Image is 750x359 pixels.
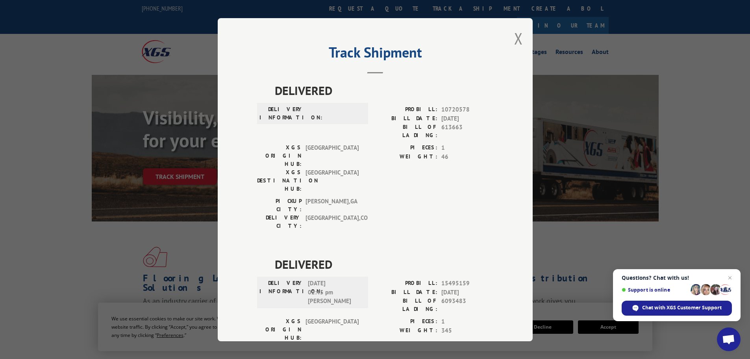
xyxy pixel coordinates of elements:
[275,82,493,99] span: DELIVERED
[257,168,302,193] label: XGS DESTINATION HUB:
[375,279,437,288] label: PROBILL:
[259,279,304,306] label: DELIVERY INFORMATION:
[257,143,302,168] label: XGS ORIGIN HUB:
[642,304,722,311] span: Chat with XGS Customer Support
[375,297,437,313] label: BILL OF LADING:
[514,28,523,49] button: Close modal
[725,273,735,283] span: Close chat
[441,288,493,297] span: [DATE]
[259,105,304,122] label: DELIVERY INFORMATION:
[375,317,437,326] label: PIECES:
[375,288,437,297] label: BILL DATE:
[275,255,493,273] span: DELIVERED
[257,197,302,214] label: PICKUP CITY:
[306,143,359,168] span: [GEOGRAPHIC_DATA]
[257,214,302,230] label: DELIVERY CITY:
[622,301,732,316] div: Chat with XGS Customer Support
[375,105,437,114] label: PROBILL:
[441,279,493,288] span: 15495159
[717,327,741,351] div: Open chat
[306,214,359,230] span: [GEOGRAPHIC_DATA] , CO
[306,197,359,214] span: [PERSON_NAME] , GA
[375,114,437,123] label: BILL DATE:
[441,317,493,326] span: 1
[441,326,493,335] span: 345
[257,317,302,342] label: XGS ORIGIN HUB:
[622,287,688,293] span: Support is online
[441,123,493,140] span: 613663
[257,47,493,62] h2: Track Shipment
[306,168,359,193] span: [GEOGRAPHIC_DATA]
[441,105,493,114] span: 10720578
[441,152,493,161] span: 46
[441,297,493,313] span: 6093483
[622,275,732,281] span: Questions? Chat with us!
[375,123,437,140] label: BILL OF LADING:
[441,114,493,123] span: [DATE]
[441,143,493,153] span: 1
[375,152,437,161] label: WEIGHT:
[306,317,359,342] span: [GEOGRAPHIC_DATA]
[375,143,437,153] label: PIECES:
[375,326,437,335] label: WEIGHT:
[308,279,361,306] span: [DATE] 02:45 pm [PERSON_NAME]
